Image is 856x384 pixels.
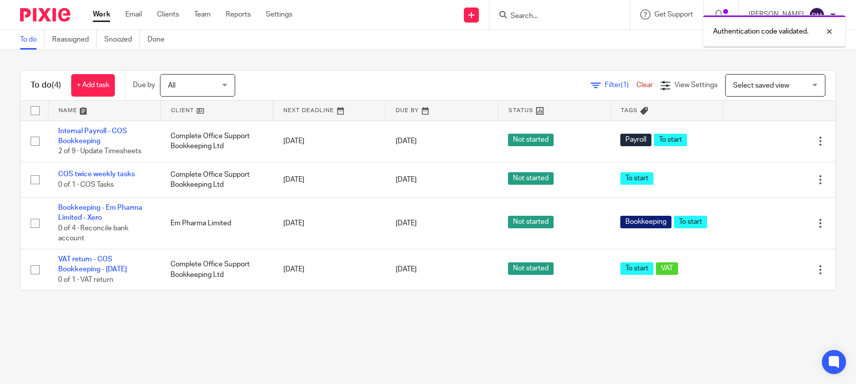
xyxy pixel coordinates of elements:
span: VAT [656,262,678,275]
span: Not started [508,172,554,185]
img: svg%3E [809,7,825,23]
span: [DATE] [396,266,417,273]
a: VAT return - COS Bookkeeping - [DATE] [58,256,127,273]
span: To start [654,134,687,146]
span: Bookkeeping [620,216,671,228]
td: [DATE] [273,162,386,197]
td: Complete Office Support Bookkeeping Ltd [160,249,273,290]
span: 2 of 9 · Update Timesheets [58,148,141,155]
span: 0 of 1 · COS Tasks [58,181,114,188]
td: [DATE] [273,249,386,290]
span: (1) [621,82,629,89]
td: Em Pharma Limited [160,198,273,249]
span: Not started [508,216,554,228]
a: Clients [157,10,179,20]
a: COS twice weekly tasks [58,171,135,178]
p: Due by [133,80,155,90]
span: Not started [508,262,554,275]
a: Snoozed [104,30,140,50]
td: Complete Office Support Bookkeeping Ltd [160,162,273,197]
span: To start [620,172,653,185]
span: Select saved view [733,82,789,89]
a: Settings [266,10,292,20]
span: View Settings [674,82,718,89]
p: Authentication code validated. [713,27,808,37]
span: [DATE] [396,138,417,145]
a: To do [20,30,45,50]
a: Reassigned [52,30,97,50]
span: [DATE] [396,176,417,183]
a: Work [93,10,110,20]
a: Reports [226,10,251,20]
td: [DATE] [273,121,386,162]
span: 0 of 1 · VAT return [58,276,113,283]
span: Not started [508,134,554,146]
a: Team [194,10,211,20]
span: [DATE] [396,220,417,227]
a: Bookkeeping - Em Pharma Limited - Xero [58,204,142,221]
span: (4) [52,81,61,89]
img: Pixie [20,8,70,22]
a: Done [147,30,172,50]
td: [DATE] [273,198,386,249]
span: 0 of 4 · Reconcile bank account [58,225,128,242]
h1: To do [31,80,61,91]
a: Email [125,10,142,20]
span: Payroll [620,134,651,146]
a: Clear [636,82,653,89]
span: Tags [621,108,638,113]
a: + Add task [71,74,115,97]
a: Internal Payroll - COS Bookkeeping [58,128,127,145]
span: To start [674,216,707,228]
span: Filter [605,82,636,89]
span: All [168,82,176,89]
span: To start [620,262,653,275]
td: Complete Office Support Bookkeeping Ltd [160,121,273,162]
